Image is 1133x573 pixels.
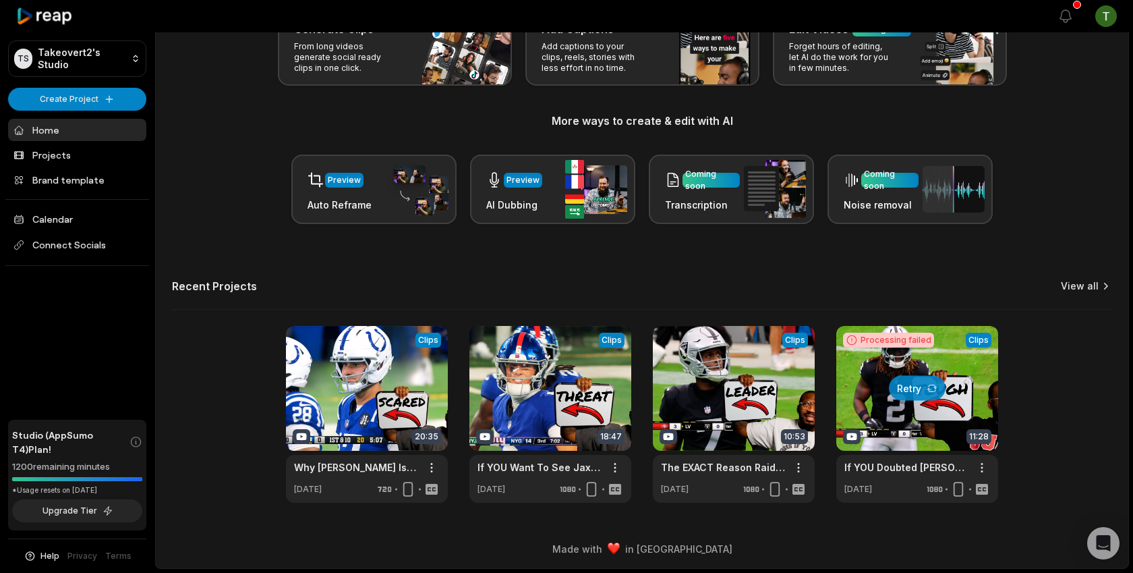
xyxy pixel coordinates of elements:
button: Help [24,550,59,562]
a: Brand template [8,169,146,191]
h2: Recent Projects [172,279,257,293]
a: Calendar [8,208,146,230]
div: 1200 remaining minutes [12,460,142,474]
a: The EXACT Reason Raiders Brought In [PERSON_NAME] To CONQUER The AFC West [661,460,785,474]
div: Made with in [GEOGRAPHIC_DATA] [168,542,1116,556]
a: Home [8,119,146,141]
p: Takeovert2's Studio [38,47,125,71]
a: Projects [8,144,146,166]
p: Add captions to your clips, reels, stories with less effort in no time. [542,41,646,74]
h3: Auto Reframe [308,198,372,212]
h3: More ways to create & edit with AI [172,113,1112,129]
div: Preview [328,174,361,186]
div: *Usage resets on [DATE] [12,485,142,495]
div: Open Intercom Messenger [1087,527,1120,560]
img: heart emoji [608,543,620,555]
span: Help [40,550,59,562]
p: Forget hours of editing, let AI do the work for you in few minutes. [789,41,894,74]
a: Privacy [67,550,97,562]
button: Create Project [8,88,146,111]
a: If YOU Want To See Jaxson Dart STEAL The Giants QB Job - WATCH THIS [477,460,602,474]
img: noise_removal.png [923,166,985,213]
button: Retry [889,376,946,401]
a: View all [1061,279,1099,293]
span: Studio (AppSumo T4) Plan! [12,428,129,456]
a: Why [PERSON_NAME] Is BARELY An Upgrade Over What The Colts Already Had [294,460,418,474]
div: Preview [506,174,540,186]
button: Upgrade Tier [12,499,142,522]
img: transcription.png [744,160,806,218]
h3: AI Dubbing [486,198,542,212]
div: Coming soon [864,168,916,192]
div: TS [14,49,32,69]
img: ai_dubbing.png [565,160,627,219]
div: Coming soon [685,168,737,192]
div: If YOU Doubted [PERSON_NAME] Power - These RUNS Will SHOCK You [844,460,968,474]
h3: Noise removal [844,198,919,212]
img: auto_reframe.png [386,163,448,216]
p: From long videos generate social ready clips in one click. [294,41,399,74]
h3: Transcription [665,198,740,212]
span: Connect Socials [8,233,146,257]
a: Terms [105,550,132,562]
